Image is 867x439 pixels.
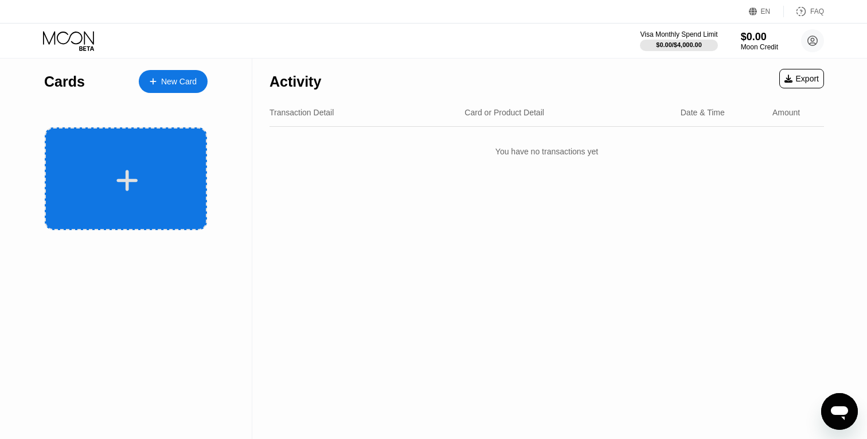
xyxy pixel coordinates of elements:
[656,41,702,48] div: $0.00 / $4,000.00
[44,73,85,90] div: Cards
[784,6,824,17] div: FAQ
[741,31,778,51] div: $0.00Moon Credit
[749,6,784,17] div: EN
[784,74,819,83] div: Export
[161,77,197,87] div: New Card
[464,108,544,117] div: Card or Product Detail
[810,7,824,15] div: FAQ
[779,69,824,88] div: Export
[139,70,208,93] div: New Card
[270,135,824,168] div: You have no transactions yet
[772,108,800,117] div: Amount
[741,31,778,43] div: $0.00
[821,393,858,430] iframe: Button to launch messaging window
[741,43,778,51] div: Moon Credit
[270,73,321,90] div: Activity
[761,7,771,15] div: EN
[640,30,717,51] div: Visa Monthly Spend Limit$0.00/$4,000.00
[270,108,334,117] div: Transaction Detail
[640,30,717,38] div: Visa Monthly Spend Limit
[681,108,725,117] div: Date & Time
